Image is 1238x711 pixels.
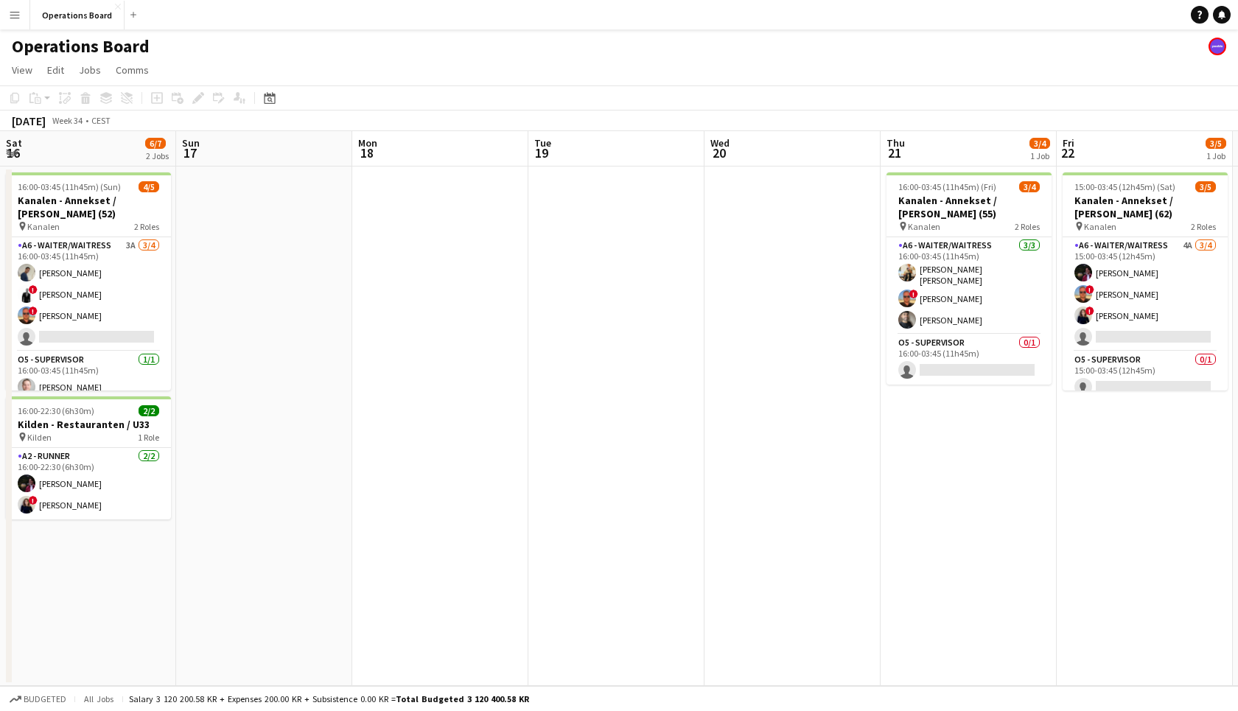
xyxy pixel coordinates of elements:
span: 16 [4,144,22,161]
span: Jobs [79,63,101,77]
span: Week 34 [49,115,85,126]
span: ! [909,290,918,298]
span: 15:00-03:45 (12h45m) (Sat) [1074,181,1175,192]
span: 21 [884,144,905,161]
span: 22 [1060,144,1074,161]
span: 16:00-03:45 (11h45m) (Fri) [898,181,996,192]
div: CEST [91,115,111,126]
span: ! [1085,307,1094,315]
span: Kanalen [908,221,940,232]
span: 2/2 [139,405,159,416]
span: 1 Role [138,432,159,443]
span: 18 [356,144,377,161]
span: Tue [534,136,551,150]
button: Budgeted [7,691,69,707]
span: 3/4 [1029,138,1050,149]
span: Fri [1063,136,1074,150]
span: 6/7 [145,138,166,149]
span: Kilden [27,432,52,443]
span: 2 Roles [1191,221,1216,232]
h3: Kanalen - Annekset / [PERSON_NAME] (55) [886,194,1052,220]
div: 1 Job [1030,150,1049,161]
h3: Kanalen - Annekset / [PERSON_NAME] (62) [1063,194,1228,220]
app-job-card: 15:00-03:45 (12h45m) (Sat)3/5Kanalen - Annekset / [PERSON_NAME] (62) Kanalen2 RolesA6 - WAITER/WA... [1063,172,1228,390]
span: View [12,63,32,77]
span: 20 [708,144,730,161]
span: 4/5 [139,181,159,192]
span: Thu [886,136,905,150]
span: 3/5 [1195,181,1216,192]
span: Kanalen [27,221,60,232]
span: Total Budgeted 3 120 400.58 KR [396,693,529,704]
h3: Kilden - Restauranten / U33 [6,418,171,431]
span: 16:00-22:30 (6h30m) [18,405,94,416]
a: Comms [110,60,155,80]
app-job-card: 16:00-03:45 (11h45m) (Fri)3/4Kanalen - Annekset / [PERSON_NAME] (55) Kanalen2 RolesA6 - WAITER/WA... [886,172,1052,385]
span: 19 [532,144,551,161]
app-card-role: O5 - SUPERVISOR0/116:00-03:45 (11h45m) [886,335,1052,385]
span: ! [29,496,38,505]
span: Comms [116,63,149,77]
app-card-role: A6 - WAITER/WAITRESS3A3/416:00-03:45 (11h45m)[PERSON_NAME]![PERSON_NAME]![PERSON_NAME] [6,237,171,351]
span: All jobs [81,693,116,704]
span: ! [1085,285,1094,294]
app-card-role: O5 - SUPERVISOR0/115:00-03:45 (12h45m) [1063,351,1228,402]
span: Wed [710,136,730,150]
span: ! [29,307,38,315]
a: View [6,60,38,80]
button: Operations Board [30,1,125,29]
span: 3/5 [1206,138,1226,149]
app-card-role: A2 - RUNNER2/216:00-22:30 (6h30m)[PERSON_NAME]![PERSON_NAME] [6,448,171,519]
span: Mon [358,136,377,150]
app-card-role: A6 - WAITER/WAITRESS4A3/415:00-03:45 (12h45m)[PERSON_NAME]![PERSON_NAME]![PERSON_NAME] [1063,237,1228,351]
div: 1 Job [1206,150,1225,161]
span: 16:00-03:45 (11h45m) (Sun) [18,181,121,192]
span: 2 Roles [1015,221,1040,232]
a: Jobs [73,60,107,80]
a: Edit [41,60,70,80]
app-job-card: 16:00-22:30 (6h30m)2/2Kilden - Restauranten / U33 Kilden1 RoleA2 - RUNNER2/216:00-22:30 (6h30m)[P... [6,396,171,519]
span: Kanalen [1084,221,1116,232]
app-job-card: 16:00-03:45 (11h45m) (Sun)4/5Kanalen - Annekset / [PERSON_NAME] (52) Kanalen2 RolesA6 - WAITER/WA... [6,172,171,390]
h3: Kanalen - Annekset / [PERSON_NAME] (52) [6,194,171,220]
app-card-role: A6 - WAITER/WAITRESS3/316:00-03:45 (11h45m)[PERSON_NAME] [PERSON_NAME] [PERSON_NAME]![PERSON_NAME... [886,237,1052,335]
div: 2 Jobs [146,150,169,161]
span: 2 Roles [134,221,159,232]
div: Salary 3 120 200.58 KR + Expenses 200.00 KR + Subsistence 0.00 KR = [129,693,529,704]
span: Sat [6,136,22,150]
app-user-avatar: Support Team [1209,38,1226,55]
span: Sun [182,136,200,150]
app-card-role: O5 - SUPERVISOR1/116:00-03:45 (11h45m)[PERSON_NAME] [6,351,171,402]
span: 3/4 [1019,181,1040,192]
span: 17 [180,144,200,161]
span: Budgeted [24,694,66,704]
div: [DATE] [12,113,46,128]
span: ! [29,285,38,294]
h1: Operations Board [12,35,150,57]
span: Edit [47,63,64,77]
